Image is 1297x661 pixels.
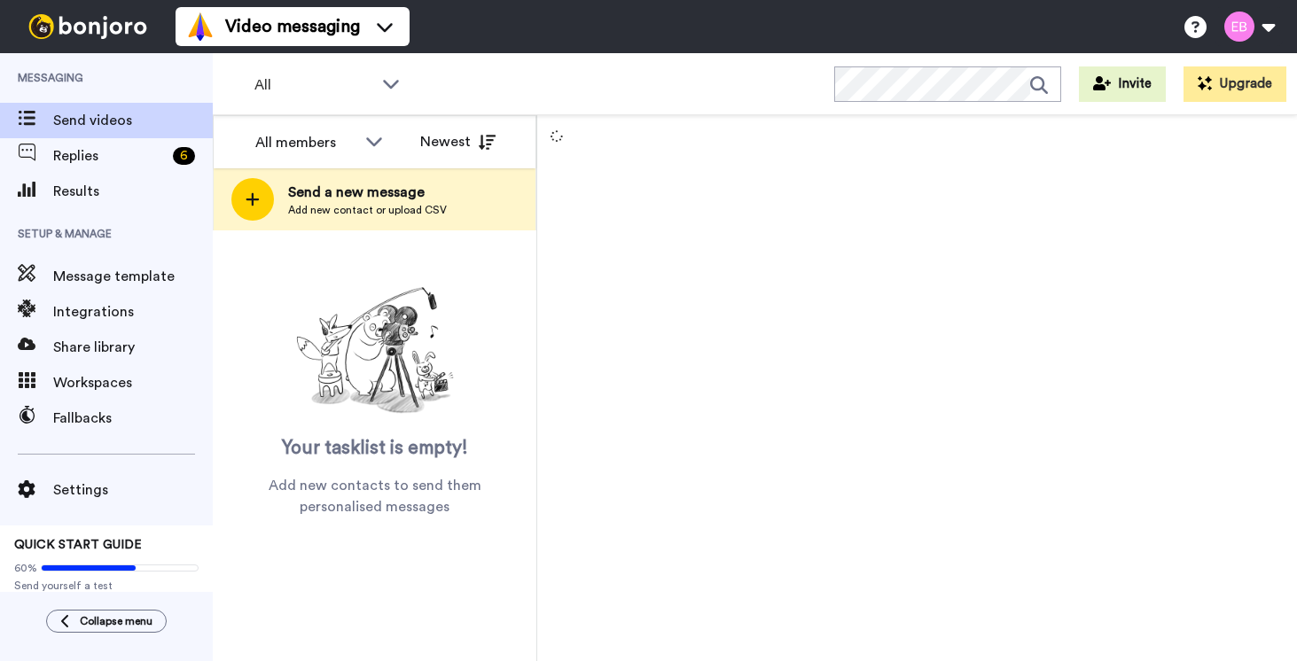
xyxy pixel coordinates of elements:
span: Add new contacts to send them personalised messages [239,475,510,517]
img: vm-color.svg [186,12,215,41]
span: Video messaging [225,14,360,39]
div: 6 [173,147,195,165]
div: All members [255,132,356,153]
span: Send a new message [288,182,447,203]
span: Integrations [53,301,213,323]
img: bj-logo-header-white.svg [21,14,154,39]
span: QUICK START GUIDE [14,539,142,551]
button: Invite [1079,66,1166,102]
span: Add new contact or upload CSV [288,203,447,217]
img: ready-set-action.png [286,280,464,422]
button: Collapse menu [46,610,167,633]
span: Send videos [53,110,213,131]
span: Fallbacks [53,408,213,429]
span: Replies [53,145,166,167]
span: Results [53,181,213,202]
span: Workspaces [53,372,213,393]
span: Your tasklist is empty! [282,435,468,462]
span: 60% [14,561,37,575]
button: Upgrade [1184,66,1286,102]
span: Settings [53,479,213,501]
span: Collapse menu [80,614,152,628]
span: Message template [53,266,213,287]
button: Newest [407,124,509,159]
span: All [254,74,373,96]
span: Send yourself a test [14,579,199,593]
span: Share library [53,337,213,358]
